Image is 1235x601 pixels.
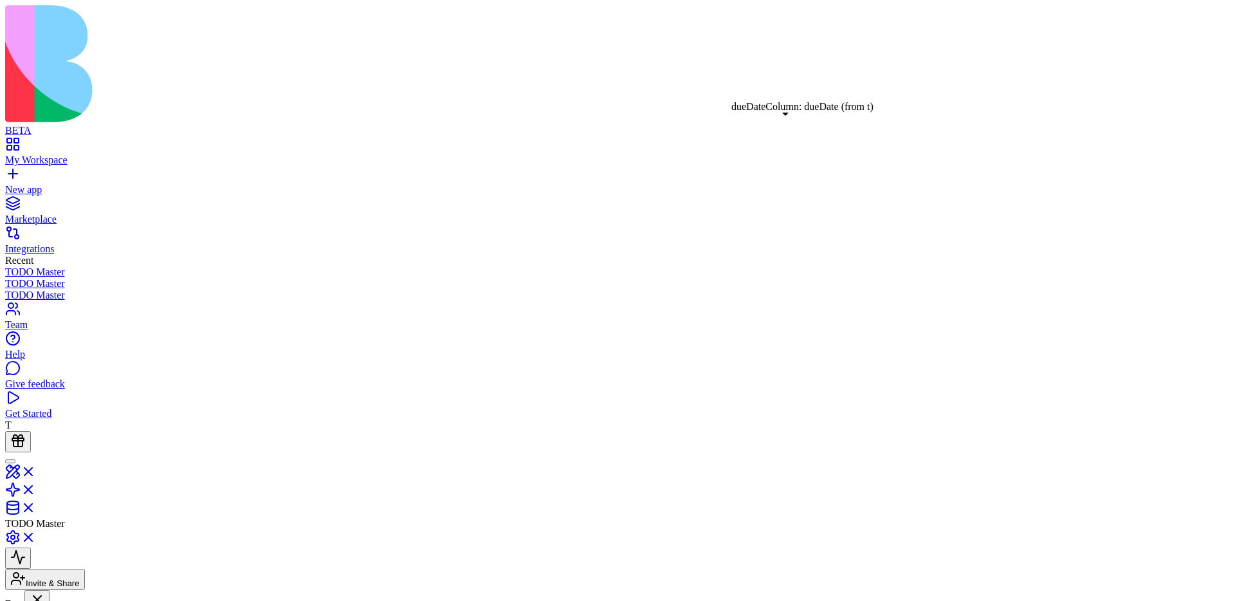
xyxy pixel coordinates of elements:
a: Help [5,337,1230,360]
div: Integrations [5,243,1230,255]
span: T [5,420,12,430]
div: Get Started [5,408,1230,420]
a: Give feedback [5,367,1230,390]
a: My Workspace [5,143,1230,166]
a: TODO Master [5,290,1230,301]
div: BETA [5,125,1230,136]
div: Give feedback [5,378,1230,390]
span: Column: dueDate (from t) [765,101,874,112]
a: New app [5,172,1230,196]
button: Invite & Share [5,569,85,590]
div: Marketplace [5,214,1230,225]
div: My Workspace [5,154,1230,166]
a: TODO Master [5,266,1230,278]
a: BETA [5,113,1230,136]
a: Get Started [5,396,1230,420]
div: New app [5,184,1230,196]
span: TODO Master [5,518,65,529]
a: Integrations [5,232,1230,255]
img: logo [5,5,522,122]
a: Marketplace [5,202,1230,225]
a: TODO Master [5,278,1230,290]
span: dueDate [731,101,765,112]
a: Team [5,308,1230,331]
div: Help [5,349,1230,360]
span: Recent [5,255,33,266]
div: Team [5,319,1230,331]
